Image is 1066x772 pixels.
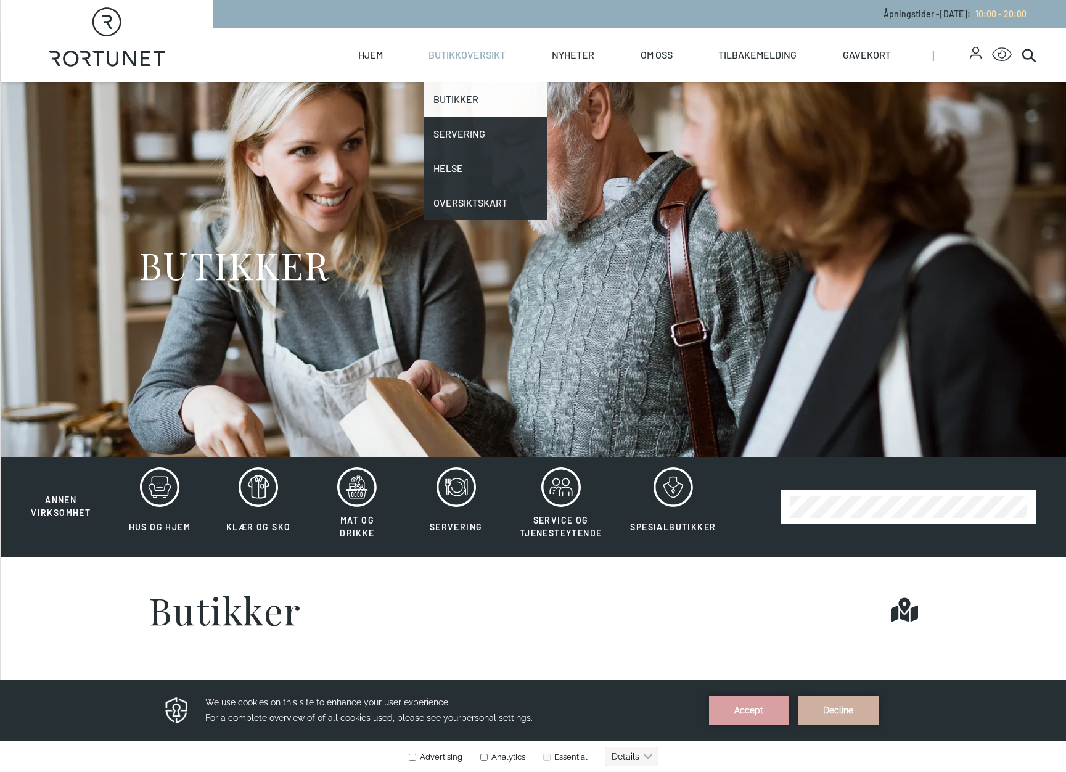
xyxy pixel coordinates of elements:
button: Mat og drikke [309,467,405,547]
h3: We use cookies on this site to enhance your user experience. For a complete overview of of all co... [205,17,694,48]
span: Mat og drikke [340,515,374,538]
span: Spesialbutikker [630,522,716,532]
a: Om oss [641,28,673,82]
h1: Butikker [149,591,301,628]
a: Oversiktskart [424,186,547,220]
label: Advertising [408,75,462,84]
a: Tilbakemelding [718,28,797,82]
a: 10:00 - 20:00 [970,9,1027,19]
input: Essential [543,76,551,83]
span: personal settings. [461,35,533,46]
span: Hus og hjem [129,522,191,532]
button: Open Accessibility Menu [992,45,1012,65]
a: Servering [424,117,547,151]
a: Hjem [358,28,383,82]
label: Essential [541,75,588,84]
button: Servering [408,467,504,547]
button: Hus og hjem [112,467,208,547]
img: Privacy reminder [163,18,190,47]
h1: BUTIKKER [139,242,329,288]
a: Gavekort [843,28,891,82]
button: Service og tjenesteytende [507,467,615,547]
span: Annen virksomhet [31,495,91,518]
p: Åpningstider - [DATE] : [884,7,1027,20]
button: Annen virksomhet [13,467,109,520]
button: Decline [798,18,879,47]
span: Servering [430,522,483,532]
label: Analytics [478,75,525,84]
span: 10:00 - 20:00 [975,9,1027,19]
button: Spesialbutikker [617,467,729,547]
button: Klær og sko [210,467,306,547]
button: Details [605,69,658,89]
input: Analytics [480,76,488,83]
span: Klær og sko [226,522,290,532]
a: Nyheter [552,28,594,82]
input: Advertising [409,76,416,83]
a: Butikker [424,82,547,117]
a: Butikkoversikt [428,28,506,82]
button: Accept [709,18,789,47]
span: | [932,28,970,82]
a: Helse [424,151,547,186]
span: Service og tjenesteytende [520,515,602,538]
text: Details [612,74,639,84]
